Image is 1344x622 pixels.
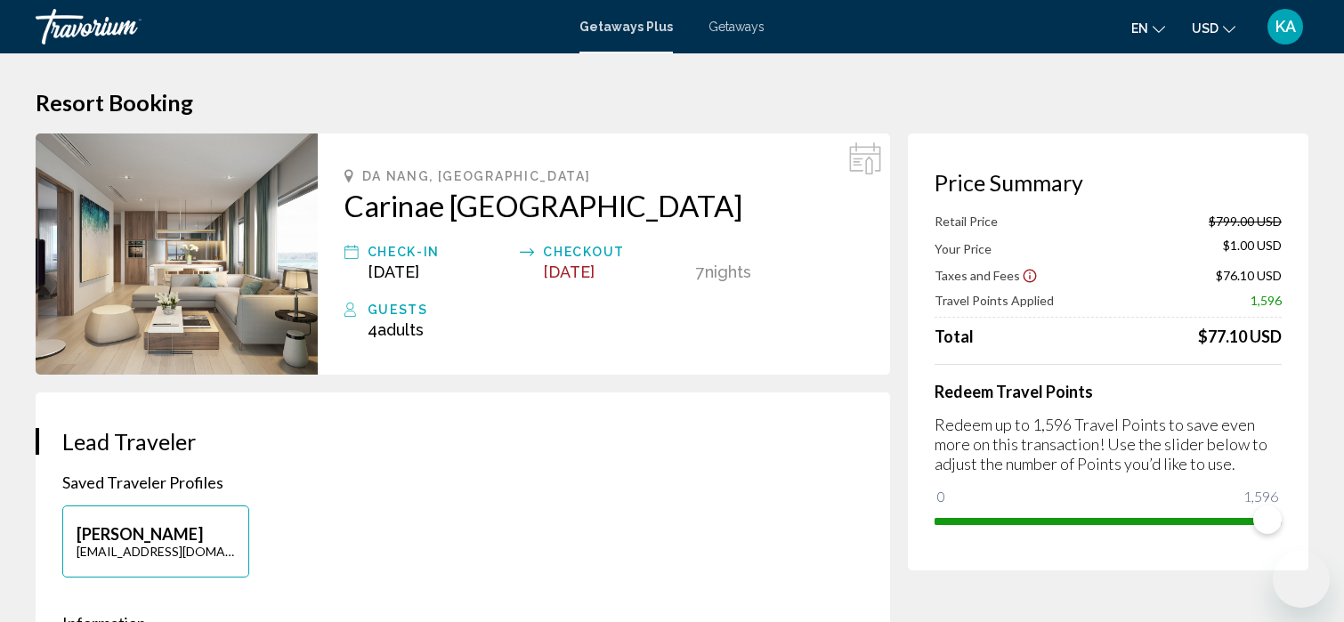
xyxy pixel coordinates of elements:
div: $77.10 USD [1198,327,1282,346]
span: $76.10 USD [1216,268,1282,283]
span: Total [935,327,974,346]
span: $799.00 USD [1209,214,1282,229]
h4: Redeem Travel Points [935,382,1282,401]
span: [DATE] [543,263,595,281]
span: [DATE] [368,263,419,281]
h3: Price Summary [935,169,1282,196]
p: Redeem up to 1,596 Travel Points to save even more on this transaction! Use the slider below to a... [935,415,1282,473]
span: 4 [368,320,424,339]
span: 1,596 [1241,486,1281,507]
p: [EMAIL_ADDRESS][DOMAIN_NAME] [77,544,235,559]
div: Guests [368,299,863,320]
button: Change language [1131,15,1165,41]
h1: Resort Booking [36,89,1308,116]
span: 1,596 [1251,293,1282,308]
p: Saved Traveler Profiles [62,473,863,492]
span: 7 [696,263,705,281]
span: $1.00 USD [1223,238,1282,257]
p: [PERSON_NAME] [77,524,235,544]
span: KA [1275,18,1296,36]
button: Show Taxes and Fees disclaimer [1022,267,1038,283]
a: Carinae [GEOGRAPHIC_DATA] [344,188,863,223]
span: 0 [935,486,948,507]
span: Travel Points Applied [935,293,1054,308]
a: Getaways Plus [579,20,673,34]
iframe: Кнопка запуска окна обмена сообщениями [1273,551,1330,608]
span: Taxes and Fees [935,268,1020,283]
a: Getaways [708,20,765,34]
span: Retail Price [935,214,998,229]
button: User Menu [1262,8,1308,45]
a: Travorium [36,9,562,44]
div: Check-In [368,241,512,263]
span: Nights [705,263,751,281]
button: Change currency [1192,15,1235,41]
span: Da Nang, [GEOGRAPHIC_DATA] [362,169,591,183]
h3: Lead Traveler [62,428,863,455]
span: Adults [377,320,424,339]
button: Show Taxes and Fees breakdown [935,266,1038,284]
span: Your Price [935,241,992,256]
span: en [1131,21,1148,36]
div: Checkout [543,241,687,263]
span: USD [1192,21,1219,36]
button: [PERSON_NAME][EMAIL_ADDRESS][DOMAIN_NAME] [62,505,249,578]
